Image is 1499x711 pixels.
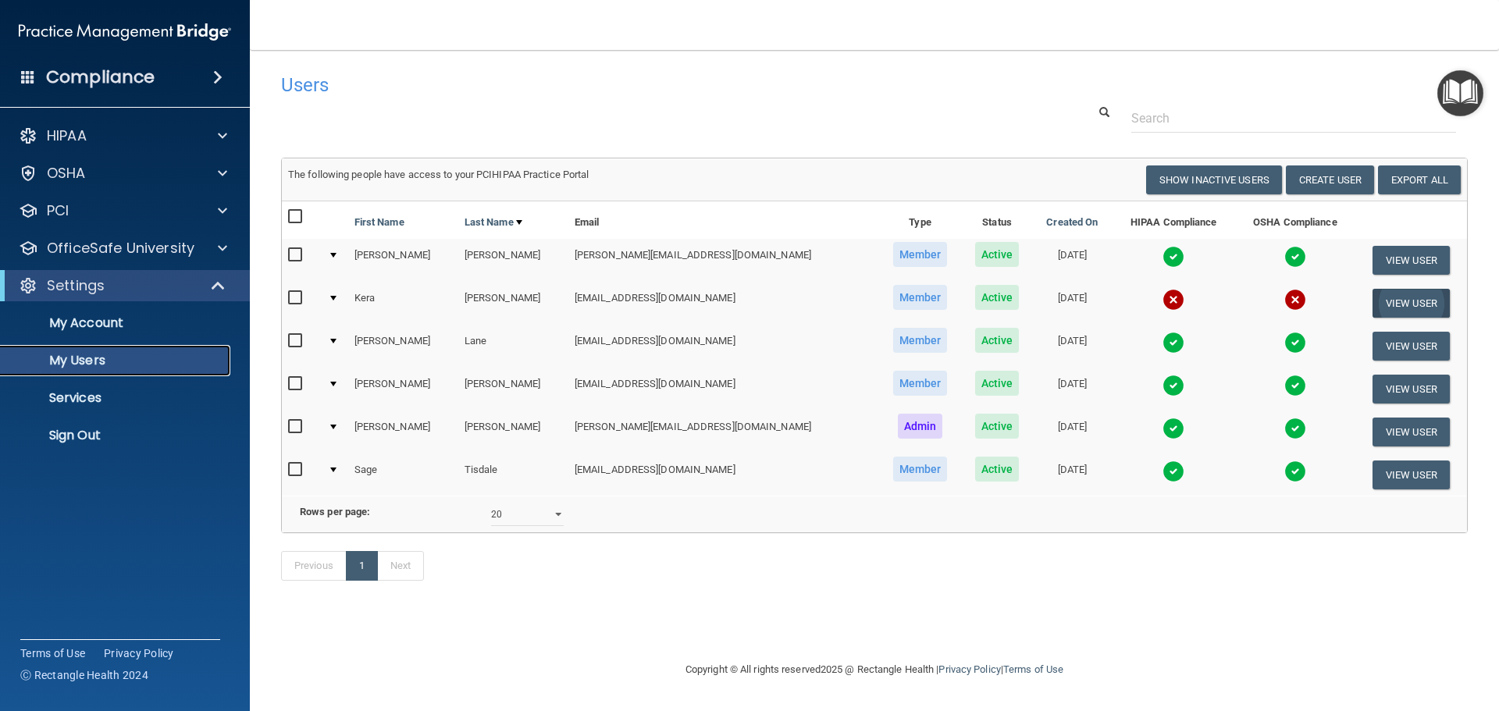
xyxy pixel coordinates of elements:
img: tick.e7d51cea.svg [1284,460,1306,482]
p: Settings [47,276,105,295]
button: Open Resource Center [1437,70,1483,116]
td: [PERSON_NAME] [348,411,458,453]
button: View User [1373,289,1450,318]
td: [PERSON_NAME] [458,411,568,453]
a: First Name [354,213,404,232]
img: tick.e7d51cea.svg [1163,375,1184,396]
button: View User [1373,460,1450,489]
td: [PERSON_NAME] [348,325,458,368]
p: HIPAA [47,126,87,145]
a: PCI [19,201,227,220]
button: View User [1373,332,1450,361]
td: [DATE] [1032,239,1112,282]
td: Tisdale [458,453,568,496]
p: My Users [10,353,223,368]
span: Active [975,285,1020,310]
p: OSHA [47,164,86,183]
h4: Compliance [46,66,155,88]
h4: Users [281,75,963,95]
p: PCI [47,201,69,220]
span: Ⓒ Rectangle Health 2024 [20,667,148,683]
td: [EMAIL_ADDRESS][DOMAIN_NAME] [568,368,878,411]
td: Sage [348,453,458,496]
span: Active [975,371,1020,396]
a: 1 [346,551,378,581]
td: [DATE] [1032,411,1112,453]
td: Lane [458,325,568,368]
a: Privacy Policy [938,663,1000,675]
p: My Account [10,315,223,331]
img: tick.e7d51cea.svg [1163,460,1184,482]
span: Member [893,457,948,482]
img: tick.e7d51cea.svg [1284,332,1306,354]
div: Copyright © All rights reserved 2025 @ Rectangle Health | | [589,645,1159,695]
a: Last Name [465,213,522,232]
th: Type [878,201,962,239]
img: tick.e7d51cea.svg [1163,418,1184,439]
span: Active [975,414,1020,439]
a: Export All [1378,165,1461,194]
th: OSHA Compliance [1235,201,1355,239]
img: PMB logo [19,16,231,48]
img: cross.ca9f0e7f.svg [1284,289,1306,311]
a: Terms of Use [20,645,85,661]
img: tick.e7d51cea.svg [1284,375,1306,396]
img: tick.e7d51cea.svg [1284,418,1306,439]
span: The following people have access to your PCIHIPAA Practice Portal [288,169,589,180]
td: [PERSON_NAME][EMAIL_ADDRESS][DOMAIN_NAME] [568,239,878,282]
td: [DATE] [1032,453,1112,496]
td: [PERSON_NAME] [458,282,568,325]
span: Active [975,242,1020,267]
p: OfficeSafe University [47,239,194,258]
img: cross.ca9f0e7f.svg [1163,289,1184,311]
img: tick.e7d51cea.svg [1163,246,1184,268]
b: Rows per page: [300,506,370,517]
td: [EMAIL_ADDRESS][DOMAIN_NAME] [568,453,878,496]
button: View User [1373,375,1450,403]
span: Active [975,457,1020,482]
td: [DATE] [1032,368,1112,411]
a: Settings [19,276,226,295]
span: Active [975,328,1020,353]
a: Previous [281,551,347,581]
button: View User [1373,246,1450,275]
img: tick.e7d51cea.svg [1284,246,1306,268]
td: Kera [348,282,458,325]
span: Member [893,371,948,396]
a: Next [377,551,424,581]
th: HIPAA Compliance [1112,201,1235,239]
span: Admin [898,414,943,439]
th: Status [962,201,1032,239]
button: Create User [1286,165,1374,194]
span: Member [893,242,948,267]
p: Services [10,390,223,406]
td: [PERSON_NAME] [348,239,458,282]
a: HIPAA [19,126,227,145]
span: Member [893,285,948,310]
td: [EMAIL_ADDRESS][DOMAIN_NAME] [568,325,878,368]
td: [PERSON_NAME] [458,239,568,282]
td: [PERSON_NAME][EMAIL_ADDRESS][DOMAIN_NAME] [568,411,878,453]
th: Email [568,201,878,239]
button: Show Inactive Users [1146,165,1282,194]
a: Terms of Use [1003,663,1063,675]
td: [PERSON_NAME] [348,368,458,411]
a: Created On [1046,213,1098,232]
td: [DATE] [1032,325,1112,368]
td: [EMAIL_ADDRESS][DOMAIN_NAME] [568,282,878,325]
a: OfficeSafe University [19,239,227,258]
a: OSHA [19,164,227,183]
span: Member [893,328,948,353]
td: [DATE] [1032,282,1112,325]
td: [PERSON_NAME] [458,368,568,411]
input: Search [1131,104,1456,133]
p: Sign Out [10,428,223,443]
button: View User [1373,418,1450,446]
img: tick.e7d51cea.svg [1163,332,1184,354]
a: Privacy Policy [104,645,174,661]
